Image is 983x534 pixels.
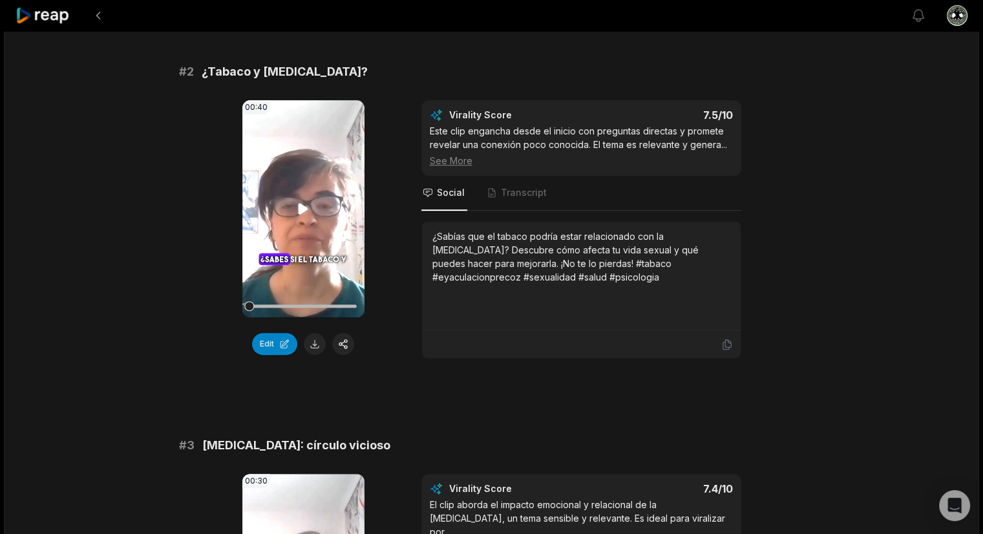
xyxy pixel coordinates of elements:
[432,230,730,284] div: ¿Sabías que el tabaco podría estar relacionado con la [MEDICAL_DATA]? Descubre cómo afecta tu vid...
[449,482,588,495] div: Virality Score
[179,63,194,81] span: # 2
[242,100,365,317] video: Your browser does not support mp4 format.
[179,436,195,454] span: # 3
[594,482,733,495] div: 7.4 /10
[430,154,733,167] div: See More
[421,176,741,211] nav: Tabs
[437,186,465,199] span: Social
[594,109,733,122] div: 7.5 /10
[939,490,970,521] div: Open Intercom Messenger
[449,109,588,122] div: Virality Score
[202,63,368,81] span: ¿Tabaco y [MEDICAL_DATA]?
[501,186,547,199] span: Transcript
[252,333,297,355] button: Edit
[430,124,733,167] div: Este clip engancha desde el inicio con preguntas directas y promete revelar una conexión poco con...
[202,436,390,454] span: [MEDICAL_DATA]: círculo vicioso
